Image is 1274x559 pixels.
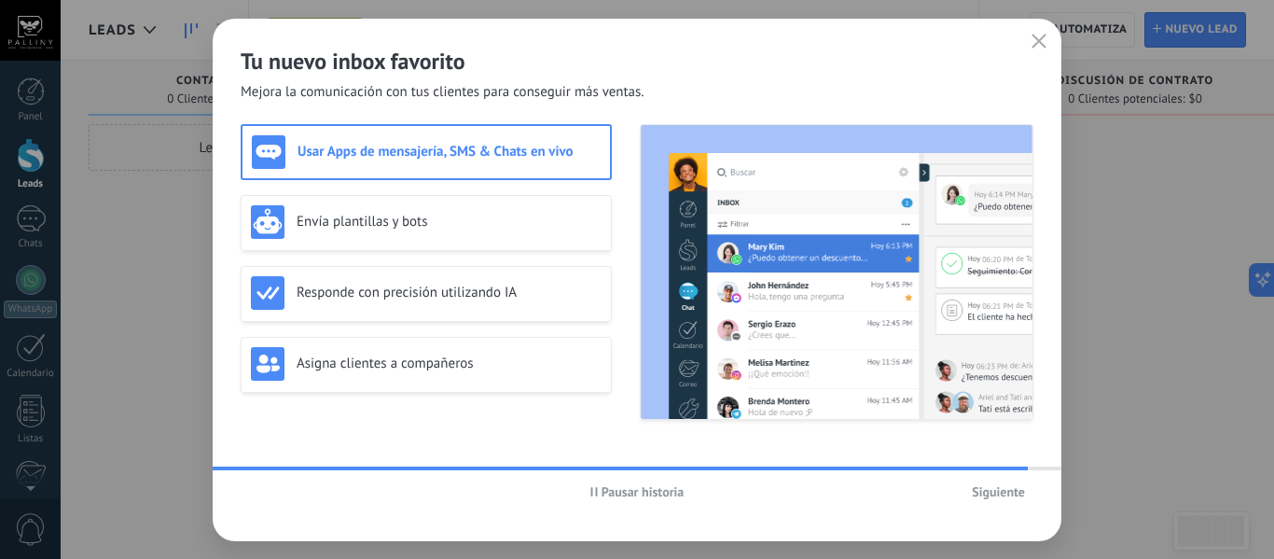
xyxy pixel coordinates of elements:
[297,284,602,301] h3: Responde con precisión utilizando IA
[582,478,693,506] button: Pausar historia
[297,355,602,372] h3: Asigna clientes a compañeros
[241,47,1033,76] h2: Tu nuevo inbox favorito
[602,485,685,498] span: Pausar historia
[972,485,1025,498] span: Siguiente
[963,478,1033,506] button: Siguiente
[241,83,644,102] span: Mejora la comunicación con tus clientes para conseguir más ventas.
[298,143,601,161] h3: Usar Apps de mensajería, SMS & Chats en vivo
[297,213,602,231] h3: Envía plantillas y bots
